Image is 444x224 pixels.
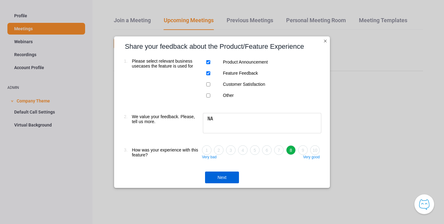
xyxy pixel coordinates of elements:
[313,148,318,153] span: 10
[130,56,202,71] div: Please select relevant business usecases the feature is used for
[206,60,210,64] input: Product Announcement
[206,148,208,153] span: 1
[130,145,202,160] div: How was your experience with this feature?
[322,38,328,44] div: exit survey
[220,56,334,68] div: Product Announcement
[130,112,202,126] div: We value your feedback. Please, tell us more.
[290,148,292,153] span: 8
[205,172,239,183] div: Next
[302,148,304,153] span: 9
[230,148,232,153] span: 3
[202,155,216,159] div: Very bad
[220,68,334,79] div: Feature Feedback
[266,148,268,153] span: 6
[242,148,244,153] span: 4
[2,16,90,23] div: ∑aåāБδ ⷺ
[206,71,210,75] input: Feature Feedback
[2,2,90,9] div: ∑aåāБδ ⷺ
[2,9,90,16] div: ∑aåāБδ ⷺ
[218,148,220,153] span: 2
[122,41,322,52] div: Share your feedback about the Product/Feature Experience
[122,56,130,66] div: 1.
[2,23,90,30] div: ∑aåāБδ ⷺ
[278,148,280,153] span: 7
[206,82,210,86] input: Customer Satisfaction
[303,155,320,159] div: Very good
[220,79,334,90] div: Customer Satisfaction
[122,145,130,155] div: 3.
[414,194,434,214] button: Knowledge Center Bot, also known as KC Bot is an onboarding assistant that allows you to see the ...
[122,112,130,121] div: 2.
[254,148,256,153] span: 5
[206,93,210,97] input: Other
[220,90,334,101] div: Other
